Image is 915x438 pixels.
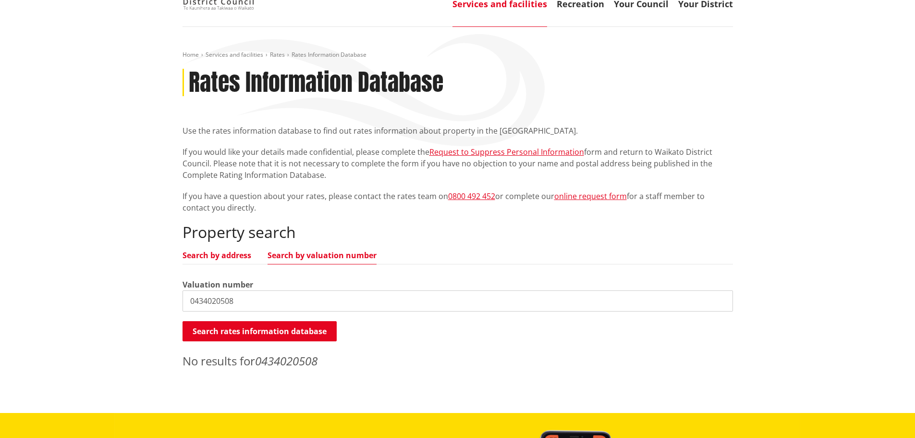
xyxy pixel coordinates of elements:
[270,50,285,59] a: Rates
[183,146,733,181] p: If you would like your details made confidential, please complete the form and return to Waikato ...
[206,50,263,59] a: Services and facilities
[183,290,733,312] input: e.g. 03920/020.01A
[183,51,733,59] nav: breadcrumb
[448,191,495,201] a: 0800 492 452
[183,251,251,259] a: Search by address
[429,147,584,157] a: Request to Suppress Personal Information
[183,352,733,370] p: No results for
[183,223,733,241] h2: Property search
[183,125,733,137] p: Use the rates information database to find out rates information about property in the [GEOGRAPHI...
[554,191,627,201] a: online request form
[183,50,199,59] a: Home
[183,321,337,341] button: Search rates information database
[871,398,905,432] iframe: Messenger Launcher
[268,251,377,259] a: Search by valuation number
[189,69,443,97] h1: Rates Information Database
[292,50,366,59] span: Rates Information Database
[255,353,317,369] em: 0434020508
[183,279,253,290] label: Valuation number
[183,190,733,213] p: If you have a question about your rates, please contact the rates team on or complete our for a s...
